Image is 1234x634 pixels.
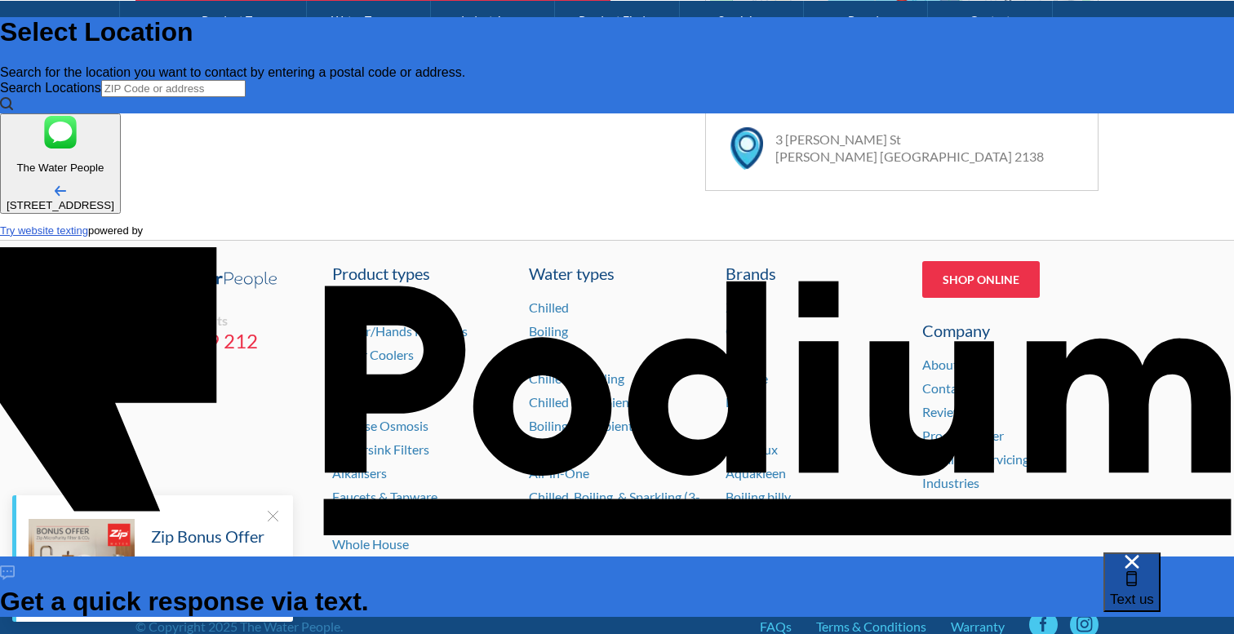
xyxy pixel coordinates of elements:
iframe: podium webchat widget bubble [1103,552,1234,634]
span: powered by [88,224,143,237]
div: [STREET_ADDRESS] [7,199,114,211]
input: ZIP Code or address [101,80,246,97]
p: The Water People [7,162,114,174]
